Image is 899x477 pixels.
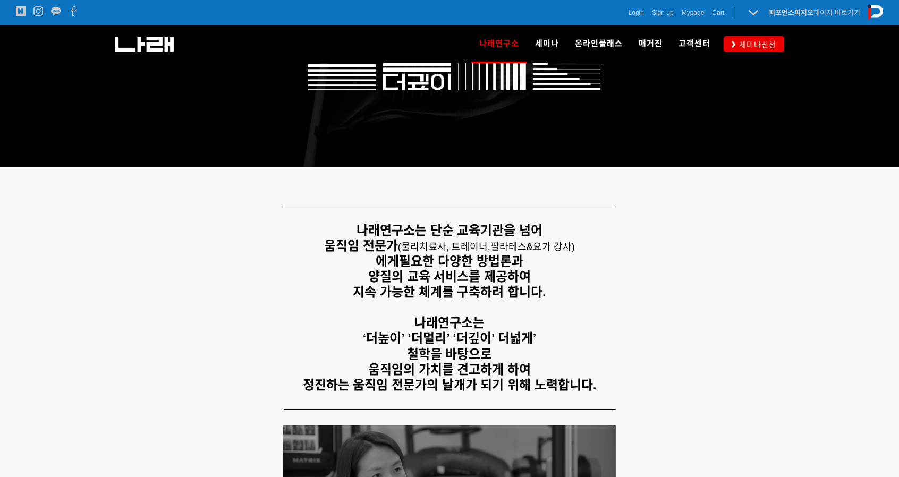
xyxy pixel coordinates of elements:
[682,7,705,18] a: Mypage
[671,25,718,63] a: 고객센터
[303,378,597,392] strong: 정진하는 움직임 전문가의 날개가 되기 위해 노력합니다.
[357,223,542,237] strong: 나래연구소는 단순 교육기관을 넘어
[535,39,559,48] span: 세미나
[353,285,546,299] strong: 지속 가능한 체계를 구축하려 합니다.
[629,7,644,18] a: Login
[368,362,531,377] strong: 움직임의 가치를 견고하게 하여
[769,8,860,16] a: 퍼포먼스피지오페이지 바로가기
[724,36,784,52] a: 세미나신청
[398,242,490,252] span: (
[736,39,776,50] span: 세미나신청
[407,347,493,361] strong: 철학을 바탕으로
[479,35,519,52] span: 나래연구소
[679,39,710,48] span: 고객센터
[567,25,631,63] a: 온라인클래스
[324,238,398,253] strong: 움직임 전문가
[490,242,575,252] span: 필라테스&요가 강사)
[527,25,567,63] a: 세미나
[399,254,523,268] strong: 필요한 다양한 방법론과
[368,269,531,284] strong: 양질의 교육 서비스를 제공하여
[575,39,623,48] span: 온라인클래스
[471,25,527,63] a: 나래연구소
[769,8,813,16] strong: 퍼포먼스피지오
[363,331,537,345] strong: ‘더높이’ ‘더멀리’ ‘더깊이’ 더넓게’
[652,7,674,18] a: Sign up
[376,254,399,268] strong: 에게
[414,316,485,330] strong: 나래연구소는
[712,7,724,18] a: Cart
[639,39,663,48] span: 매거진
[401,242,490,252] span: 물리치료사, 트레이너,
[631,25,671,63] a: 매거진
